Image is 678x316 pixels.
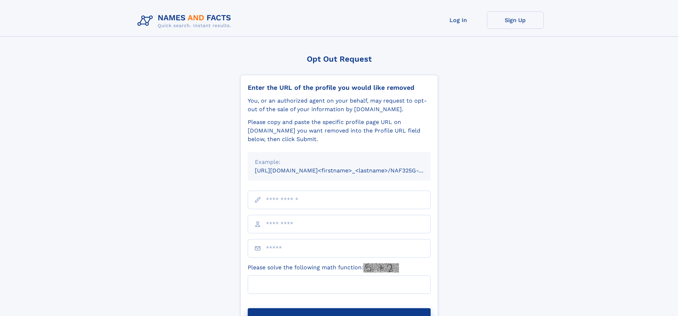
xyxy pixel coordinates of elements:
[240,55,438,63] div: Opt Out Request
[248,118,431,144] div: Please copy and paste the specific profile page URL on [DOMAIN_NAME] you want removed into the Pr...
[248,97,431,114] div: You, or an authorized agent on your behalf, may request to opt-out of the sale of your informatio...
[248,263,399,273] label: Please solve the following math function:
[255,158,424,166] div: Example:
[487,11,544,29] a: Sign Up
[248,84,431,92] div: Enter the URL of the profile you would like removed
[135,11,237,31] img: Logo Names and Facts
[430,11,487,29] a: Log In
[255,167,444,174] small: [URL][DOMAIN_NAME]<firstname>_<lastname>/NAF325G-xxxxxxxx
